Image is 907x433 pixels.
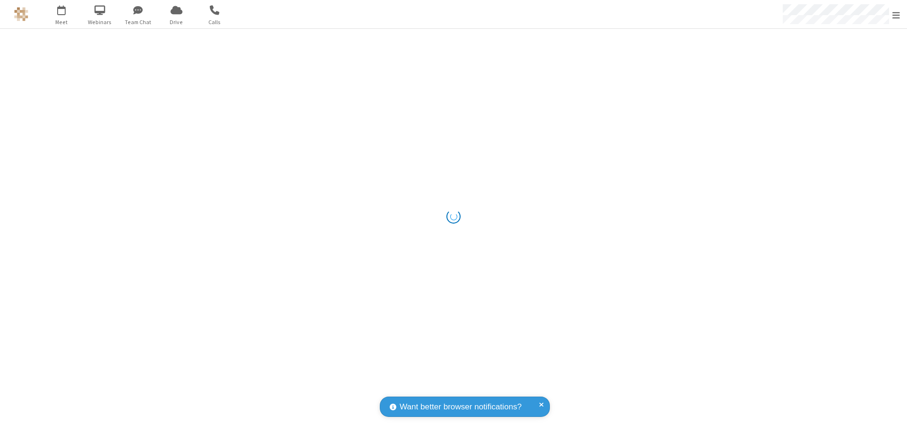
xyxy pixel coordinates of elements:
[400,401,522,413] span: Want better browser notifications?
[159,18,194,26] span: Drive
[120,18,156,26] span: Team Chat
[14,7,28,21] img: QA Selenium DO NOT DELETE OR CHANGE
[44,18,79,26] span: Meet
[197,18,232,26] span: Calls
[82,18,118,26] span: Webinars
